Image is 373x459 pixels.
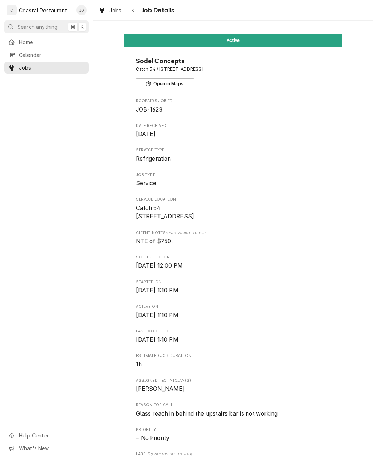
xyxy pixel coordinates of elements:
div: Reason For Call [136,402,331,418]
div: Assigned Technician(s) [136,378,331,393]
span: (Only Visible to You) [150,452,192,456]
span: [DATE] [136,131,156,137]
span: K [81,23,84,31]
div: [object Object] [136,230,331,246]
span: Jobs [19,64,85,71]
div: Coastal Restaurant Repair [19,7,72,14]
span: [object Object] [136,237,331,246]
span: Estimated Job Duration [136,360,331,369]
div: Started On [136,279,331,295]
span: ⌘ [70,23,75,31]
div: No Priority [136,434,331,443]
span: [DATE] 1:10 PM [136,287,178,294]
span: (Only Visible to You) [166,231,207,235]
span: [DATE] 12:00 PM [136,262,183,269]
span: Scheduled For [136,261,331,270]
div: Estimated Job Duration [136,353,331,369]
span: Service [136,180,157,187]
span: Job Details [140,5,174,15]
a: Home [4,36,89,48]
span: What's New [19,444,84,452]
span: Assigned Technician(s) [136,378,331,384]
div: Active On [136,304,331,319]
span: Service Location [136,197,331,202]
button: Search anything⌘K [4,20,89,33]
span: Estimated Job Duration [136,353,331,359]
div: Job Type [136,172,331,188]
button: Open in Maps [136,78,194,89]
div: Priority [136,427,331,443]
span: Last Modified [136,335,331,344]
a: Go to What's New [4,442,89,454]
span: JOB-1628 [136,106,162,113]
span: Service Type [136,155,331,163]
span: [DATE] 1:10 PM [136,312,178,319]
span: Active On [136,311,331,320]
div: Service Location [136,197,331,221]
span: Name [136,56,331,66]
div: Scheduled For [136,254,331,270]
span: Jobs [109,7,122,14]
span: Priority [136,427,331,433]
div: Client Information [136,56,331,89]
span: Service Location [136,204,331,221]
a: Jobs [95,4,125,16]
span: Refrigeration [136,155,171,162]
span: 1h [136,361,142,368]
span: Reason For Call [136,409,331,418]
a: Go to Help Center [4,429,89,442]
span: [DATE] 1:10 PM [136,336,178,343]
span: Priority [136,434,331,443]
span: Assigned Technician(s) [136,385,331,393]
span: Search anything [17,23,58,31]
span: Active [227,38,240,43]
div: James Gatton's Avatar [76,5,87,15]
div: Last Modified [136,328,331,344]
span: Roopairs Job ID [136,105,331,114]
span: Labels [136,451,331,457]
span: Started On [136,286,331,295]
a: Calendar [4,49,89,61]
span: Started On [136,279,331,285]
div: Service Type [136,147,331,163]
span: Help Center [19,432,84,439]
div: Roopairs Job ID [136,98,331,114]
span: Reason For Call [136,402,331,408]
span: [PERSON_NAME] [136,385,185,392]
span: Calendar [19,51,85,59]
span: Service Type [136,147,331,153]
span: Scheduled For [136,254,331,260]
span: Date Received [136,130,331,139]
div: JG [76,5,87,15]
span: Active On [136,304,331,310]
div: C [7,5,17,15]
span: Glass reach in behind the upstairs bar is not working [136,410,278,417]
span: Client Notes [136,230,331,236]
span: NTE of $750. [136,238,173,245]
span: Roopairs Job ID [136,98,331,104]
span: Address [136,66,331,73]
span: Last Modified [136,328,331,334]
span: Home [19,38,85,46]
span: Job Type [136,179,331,188]
span: Catch 54 [STREET_ADDRESS] [136,205,195,220]
span: Date Received [136,123,331,129]
span: Job Type [136,172,331,178]
button: Navigate back [128,4,140,16]
div: Status [124,34,342,47]
a: Jobs [4,62,89,74]
div: Date Received [136,123,331,139]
